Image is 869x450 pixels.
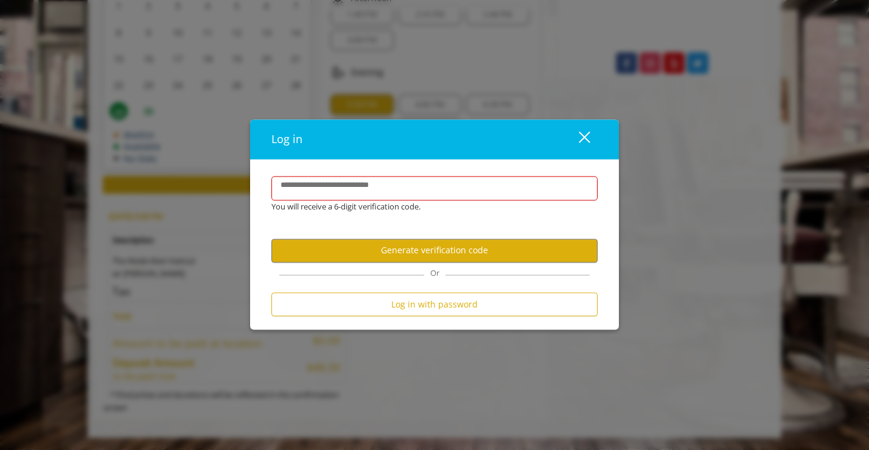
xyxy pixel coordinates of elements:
[565,130,589,149] div: close dialog
[271,239,598,262] button: Generate verification code
[271,292,598,316] button: Log in with password
[262,201,588,214] div: You will receive a 6-digit verification code.
[424,267,445,278] span: Or
[556,127,598,152] button: close dialog
[271,132,302,147] span: Log in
